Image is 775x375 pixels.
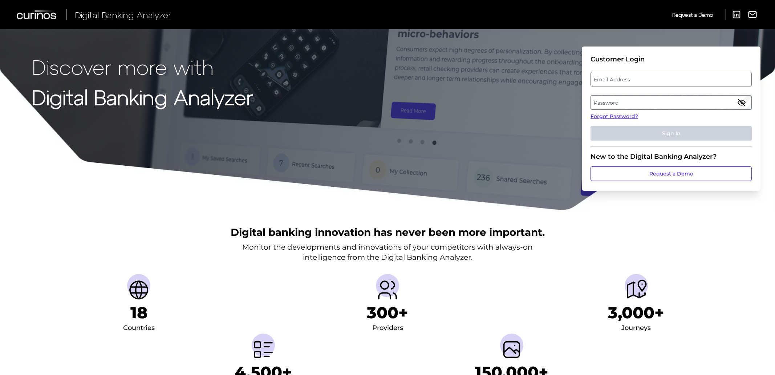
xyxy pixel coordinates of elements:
p: Monitor the developments and innovations of your competitors with always-on intelligence from the... [242,242,533,262]
div: New to the Digital Banking Analyzer? [591,153,752,161]
h1: 300+ [367,303,408,322]
img: Countries [127,278,150,302]
img: Providers [376,278,399,302]
img: Journeys [625,278,648,302]
img: Curinos [17,10,57,19]
p: Discover more with [32,55,253,78]
strong: Digital Banking Analyzer [32,85,253,109]
h2: Digital banking innovation has never been more important. [231,225,545,239]
div: Countries [123,322,155,334]
img: Screenshots [500,338,523,361]
a: Forgot Password? [591,113,752,120]
div: Customer Login [591,55,752,63]
span: Digital Banking Analyzer [75,9,171,20]
h1: 3,000+ [608,303,664,322]
div: Journeys [621,322,651,334]
img: Metrics [252,338,275,361]
a: Request a Demo [591,166,752,181]
span: Request a Demo [672,12,713,18]
a: Request a Demo [672,9,713,21]
label: Email Address [591,73,751,86]
label: Password [591,96,751,109]
h1: 18 [130,303,147,322]
div: Providers [372,322,403,334]
button: Sign In [591,126,752,141]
